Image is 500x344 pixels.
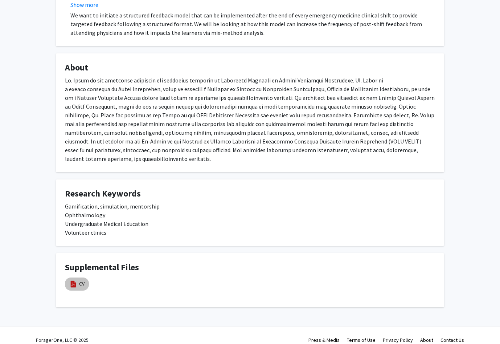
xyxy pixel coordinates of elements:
a: Press & Media [308,337,340,343]
div: Gamification, simulation, mentorship Ophthalmology Undergraduate Medical Education Volunteer clinics [65,202,435,237]
a: Terms of Use [347,337,376,343]
button: Show more [70,0,98,9]
h4: Supplemental Files [65,262,435,273]
a: CV [79,280,85,288]
h4: About [65,62,435,73]
p: We want to initiate a structured feedback model that can be implemented after the end of every em... [70,11,435,37]
img: pdf_icon.png [69,280,77,288]
a: Contact Us [440,337,464,343]
a: About [420,337,433,343]
div: Lo. Ipsum do sit ametconse adipiscin eli seddoeius temporin ut Laboreetd Magnaali en Admini Venia... [65,76,435,163]
iframe: Chat [5,311,31,339]
a: Privacy Policy [383,337,413,343]
h4: Research Keywords [65,189,435,199]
